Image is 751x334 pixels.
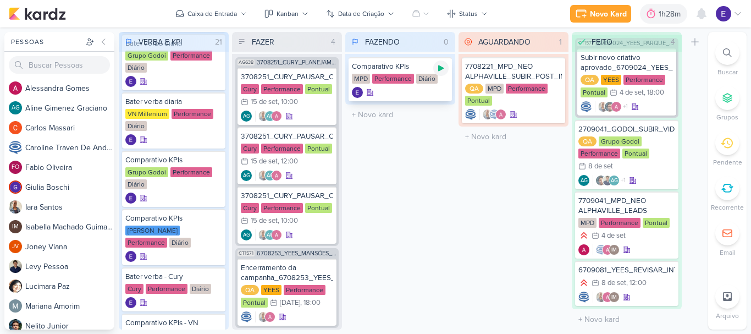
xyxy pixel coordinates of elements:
[495,109,506,120] img: Alessandra Gomes
[25,320,114,332] div: N e l i t o J u n i o r
[555,36,566,48] div: 1
[25,281,114,292] div: L u c i m a r a P a z
[666,36,680,48] div: 4
[9,240,22,253] div: Joney Viana
[601,75,621,85] div: YEES
[241,84,259,94] div: Cury
[611,295,617,300] p: IM
[604,101,615,112] img: Nelito Junior
[578,244,589,255] img: Alessandra Gomes
[241,229,252,240] div: Criador(a): Aline Gimenez Graciano
[489,109,500,120] img: Caroline Traven De Andrade
[581,101,592,112] img: Caroline Traven De Andrade
[255,229,282,240] div: Colaboradores: Iara Santos, Aline Gimenez Graciano, Alessandra Gomes
[9,280,22,293] img: Lucimara Paz
[190,284,211,294] div: Diário
[125,179,147,189] div: Diário
[241,203,259,213] div: Cury
[9,121,22,134] img: Carlos Massari
[713,157,742,167] p: Pendente
[125,51,168,61] div: Grupo Godoi
[601,232,626,239] div: 4 de set
[25,261,114,272] div: L e v y P e s s o a
[581,87,608,97] div: Pontual
[465,84,483,94] div: QA
[506,84,548,94] div: Performance
[251,158,278,165] div: 15 de set
[241,311,252,322] img: Caroline Traven De Andrade
[12,165,19,171] p: FO
[125,193,136,204] div: Criador(a): Eduardo Quaresma
[644,89,664,96] div: , 18:00
[305,144,332,154] div: Pontual
[25,122,114,134] div: C a r l o s M a s s a r i
[261,144,303,154] div: Performance
[257,59,336,65] span: 3708251_CURY_PLANEJAMENTO_DIA"C"_SP
[720,248,736,258] p: Email
[12,105,20,111] p: AG
[125,272,222,282] div: Bater verba - Cury
[599,218,640,228] div: Performance
[241,132,333,141] div: 3708251_CURY_PAUSAR_CAMPANHA_DIA"C"_TIKTOK
[611,178,618,184] p: AG
[9,200,22,213] img: Iara Santos
[305,203,332,213] div: Pontual
[717,67,738,77] p: Buscar
[602,244,613,255] img: Alessandra Gomes
[125,284,143,294] div: Cury
[716,6,731,21] img: Eduardo Quaresma
[241,298,268,308] div: Pontual
[125,121,147,131] div: Diário
[258,229,269,240] img: Iara Santos
[622,149,649,158] div: Pontual
[593,175,626,186] div: Colaboradores: Nelito Junior, Levy Pessoa, Aline Gimenez Graciano, Alessandra Gomes
[243,233,250,238] p: AG
[241,191,333,201] div: 3708251_CURY_PAUSAR_CAMPANHA_DIA"C"_LINKEDIN
[241,72,333,82] div: 3708251_CURY_PAUSAR_CAMPANHA_DIA"C"_META
[25,221,114,233] div: I s a b e l l a M a c h a d o G u i m a r ã e s
[271,111,282,122] img: Alessandra Gomes
[251,98,278,106] div: 15 de set
[12,244,19,250] p: JV
[125,109,169,119] div: VN Millenium
[479,109,506,120] div: Colaboradores: Iara Santos, Caroline Traven De Andrade, Alessandra Gomes
[578,175,589,186] div: Criador(a): Aline Gimenez Graciano
[125,297,136,308] div: Criador(a): Eduardo Quaresma
[241,111,252,122] div: Aline Gimenez Graciano
[9,220,22,233] div: Isabella Machado Guimarães
[9,7,66,20] img: kardz.app
[241,229,252,240] div: Aline Gimenez Graciano
[327,36,340,48] div: 4
[125,76,136,87] div: Criador(a): Eduardo Quaresma
[243,173,250,179] p: AG
[352,74,370,84] div: MPD
[611,101,622,112] img: Alessandra Gomes
[595,244,606,255] img: Caroline Traven De Andrade
[267,114,274,119] p: AG
[261,84,303,94] div: Performance
[241,144,259,154] div: Cury
[581,53,673,73] div: Subir novo criativo aprovado_6709024_YEES_PARQUE_BUENA_VISTA_NOVA_CAMPANHA_TEASER_META
[347,107,453,123] input: + Novo kard
[620,89,644,96] div: 4 de set
[574,311,680,327] input: + Novo kard
[485,84,504,94] div: MPD
[264,311,275,322] img: Alessandra Gomes
[125,238,167,248] div: Performance
[12,224,19,230] p: IM
[264,229,275,240] div: Aline Gimenez Graciano
[598,101,609,112] img: Iara Santos
[257,250,336,256] span: 6708253_YEES_MANSÕES_SUBIR_PEÇAS_CAMPANHA
[465,96,492,106] div: Pontual
[241,170,252,181] div: Aline Gimenez Graciano
[278,98,298,106] div: , 10:00
[578,277,589,288] div: Prioridade Alta
[25,142,114,154] div: C a r o l i n e T r a v e n D e A n d r a d e
[599,136,642,146] div: Grupo Godoi
[609,244,620,255] div: Isabella Machado Guimarães
[241,170,252,181] div: Criador(a): Aline Gimenez Graciano
[125,251,136,262] img: Eduardo Quaresma
[716,112,738,122] p: Grupos
[581,101,592,112] div: Criador(a): Caroline Traven De Andrade
[9,81,22,95] img: Alessandra Gomes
